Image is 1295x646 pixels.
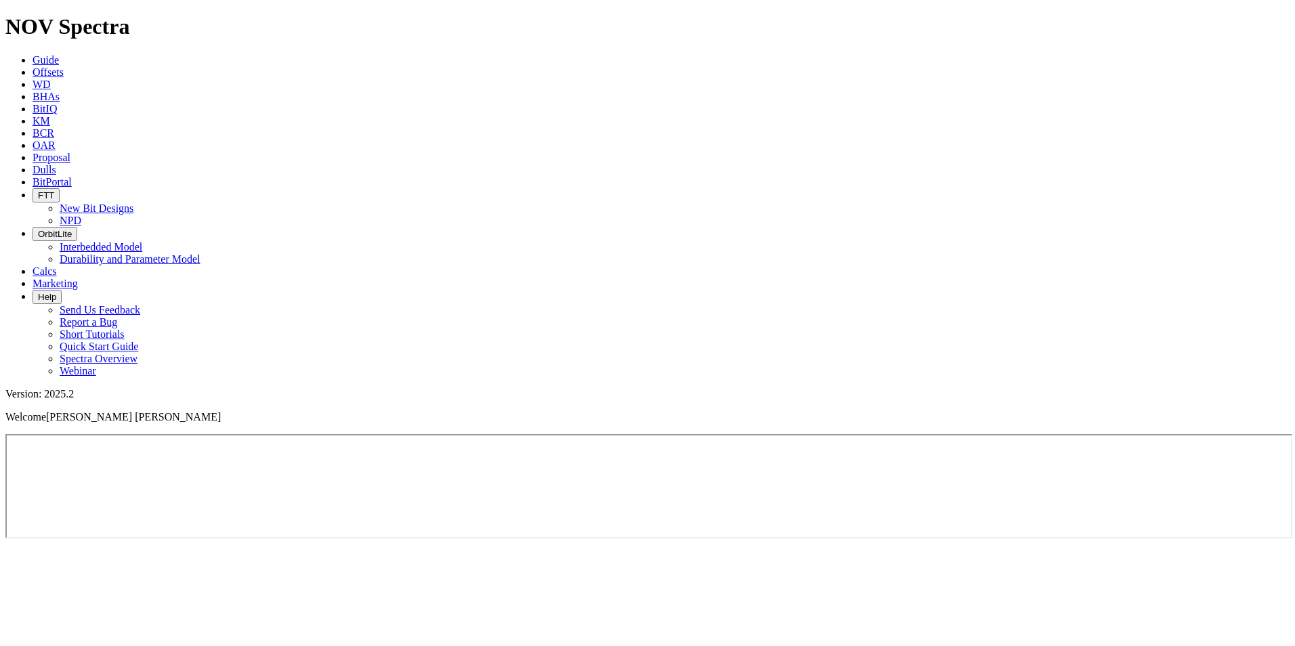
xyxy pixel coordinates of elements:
[33,152,70,163] a: Proposal
[33,79,51,90] a: WD
[33,290,62,304] button: Help
[33,66,64,78] a: Offsets
[38,292,56,302] span: Help
[33,188,60,202] button: FTT
[60,341,138,352] a: Quick Start Guide
[46,411,221,423] span: [PERSON_NAME] [PERSON_NAME]
[60,253,200,265] a: Durability and Parameter Model
[33,103,57,114] a: BitIQ
[60,215,81,226] a: NPD
[38,229,72,239] span: OrbitLite
[60,316,117,328] a: Report a Bug
[60,304,140,316] a: Send Us Feedback
[33,278,78,289] a: Marketing
[33,227,77,241] button: OrbitLite
[5,388,1290,400] div: Version: 2025.2
[60,353,137,364] a: Spectra Overview
[60,365,96,376] a: Webinar
[33,139,56,151] a: OAR
[60,202,133,214] a: New Bit Designs
[5,411,1290,423] p: Welcome
[33,176,72,188] a: BitPortal
[33,164,56,175] a: Dulls
[5,14,1290,39] h1: NOV Spectra
[60,241,142,253] a: Interbedded Model
[33,127,54,139] a: BCR
[38,190,54,200] span: FTT
[33,91,60,102] a: BHAs
[33,265,57,277] a: Calcs
[33,54,59,66] a: Guide
[33,115,50,127] a: KM
[60,328,125,340] a: Short Tutorials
